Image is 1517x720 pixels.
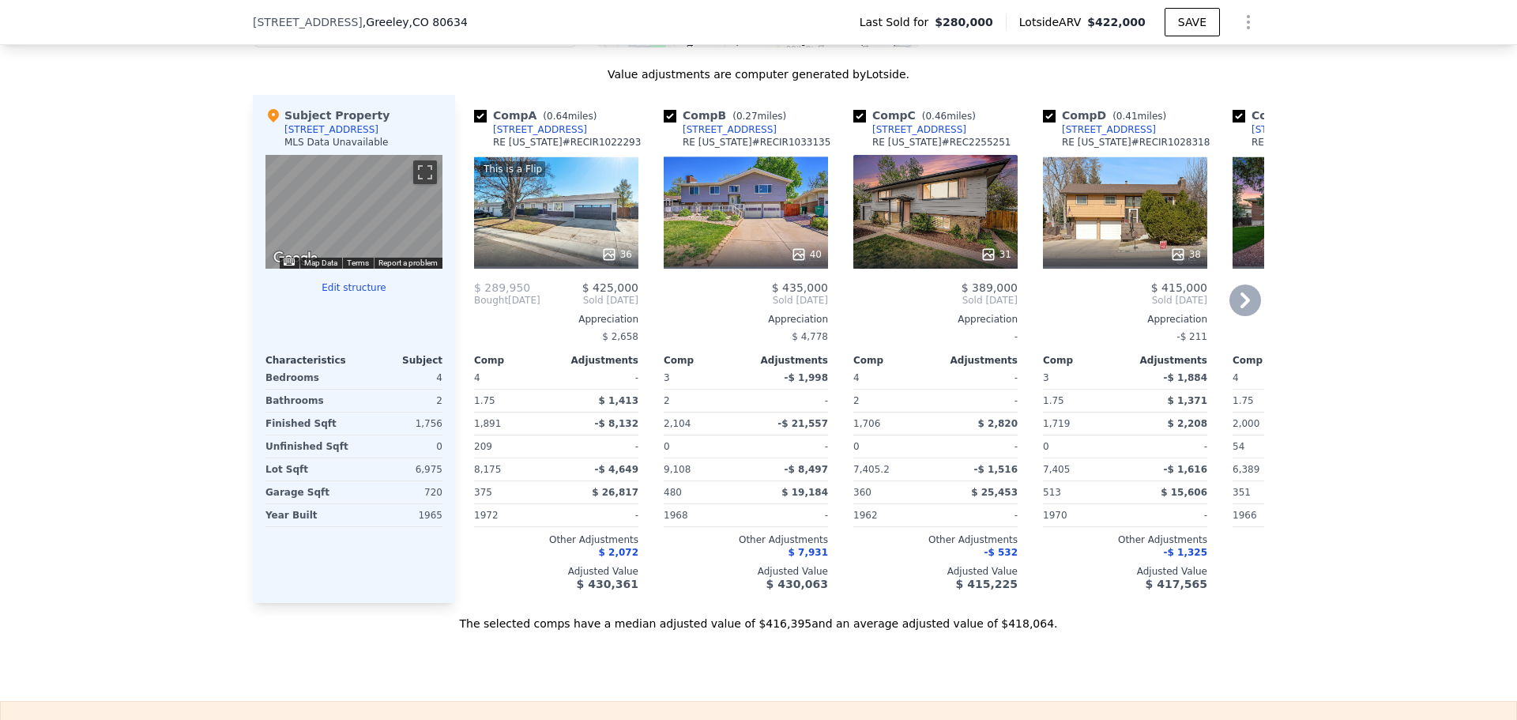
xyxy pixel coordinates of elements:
[269,248,322,269] img: Google
[749,390,828,412] div: -
[357,481,442,503] div: 720
[265,354,354,367] div: Characteristics
[559,504,638,526] div: -
[1233,123,1346,136] a: [STREET_ADDRESS]
[781,487,828,498] span: $ 19,184
[746,354,828,367] div: Adjustments
[304,258,337,269] button: Map Data
[378,258,438,267] a: Report a problem
[853,418,880,429] span: 1,706
[860,14,935,30] span: Last Sold for
[872,123,966,136] div: [STREET_ADDRESS]
[664,487,682,498] span: 480
[253,66,1264,82] div: Value adjustments are computer generated by Lotside .
[474,390,553,412] div: 1.75
[1043,504,1122,526] div: 1970
[595,464,638,475] span: -$ 4,649
[1062,123,1156,136] div: [STREET_ADDRESS]
[1233,372,1239,383] span: 4
[853,123,966,136] a: [STREET_ADDRESS]
[269,248,322,269] a: Open this area in Google Maps (opens a new window)
[602,331,638,342] span: $ 2,658
[265,458,351,481] div: Lot Sqft
[853,504,932,526] div: 1962
[1043,354,1125,367] div: Comp
[956,578,1018,590] span: $ 415,225
[357,504,442,526] div: 1965
[1233,504,1312,526] div: 1966
[1151,281,1207,294] span: $ 415,000
[592,487,638,498] span: $ 26,817
[916,111,982,122] span: ( miles)
[474,123,587,136] a: [STREET_ADDRESS]
[791,247,822,262] div: 40
[363,14,468,30] span: , Greeley
[1043,418,1070,429] span: 1,719
[480,161,545,177] div: This is a Flip
[1170,247,1201,262] div: 38
[981,247,1011,262] div: 31
[284,136,389,149] div: MLS Data Unavailable
[1146,578,1207,590] span: $ 417,565
[1252,123,1346,136] div: [STREET_ADDRESS]
[1164,372,1207,383] span: -$ 1,884
[582,281,638,294] span: $ 425,000
[683,136,830,149] div: RE [US_STATE] # RECIR1033135
[474,533,638,546] div: Other Adjustments
[1164,547,1207,558] span: -$ 1,325
[413,160,437,184] button: Toggle fullscreen view
[1233,390,1312,412] div: 1.75
[1233,313,1397,326] div: Appreciation
[474,487,492,498] span: 375
[664,313,828,326] div: Appreciation
[474,418,501,429] span: 1,891
[772,281,828,294] span: $ 435,000
[265,107,390,123] div: Subject Property
[1043,565,1207,578] div: Adjusted Value
[357,435,442,458] div: 0
[853,372,860,383] span: 4
[265,413,351,435] div: Finished Sqft
[1062,136,1210,149] div: RE [US_STATE] # RECIR1028318
[785,372,828,383] span: -$ 1,998
[599,395,638,406] span: $ 1,413
[853,441,860,452] span: 0
[265,390,351,412] div: Bathrooms
[474,504,553,526] div: 1972
[474,565,638,578] div: Adjusted Value
[357,367,442,389] div: 4
[474,441,492,452] span: 209
[1043,464,1070,475] span: 7,405
[1125,354,1207,367] div: Adjustments
[789,547,828,558] span: $ 7,931
[1165,8,1220,36] button: SAVE
[939,504,1018,526] div: -
[853,464,890,475] span: 7,405.2
[1233,533,1397,546] div: Other Adjustments
[853,107,982,123] div: Comp C
[1168,418,1207,429] span: $ 2,208
[736,111,758,122] span: 0.27
[1233,418,1259,429] span: 2,000
[559,435,638,458] div: -
[1043,372,1049,383] span: 3
[1043,441,1049,452] span: 0
[1043,123,1156,136] a: [STREET_ADDRESS]
[1128,435,1207,458] div: -
[664,123,777,136] a: [STREET_ADDRESS]
[284,123,378,136] div: [STREET_ADDRESS]
[939,367,1018,389] div: -
[853,326,1018,348] div: -
[853,487,871,498] span: 360
[474,372,480,383] span: 4
[474,294,508,307] span: Bought
[664,390,743,412] div: 2
[1168,395,1207,406] span: $ 1,371
[1043,313,1207,326] div: Appreciation
[493,123,587,136] div: [STREET_ADDRESS]
[265,155,442,269] div: Street View
[1043,533,1207,546] div: Other Adjustments
[1233,464,1259,475] span: 6,389
[971,487,1018,498] span: $ 25,453
[547,111,568,122] span: 0.64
